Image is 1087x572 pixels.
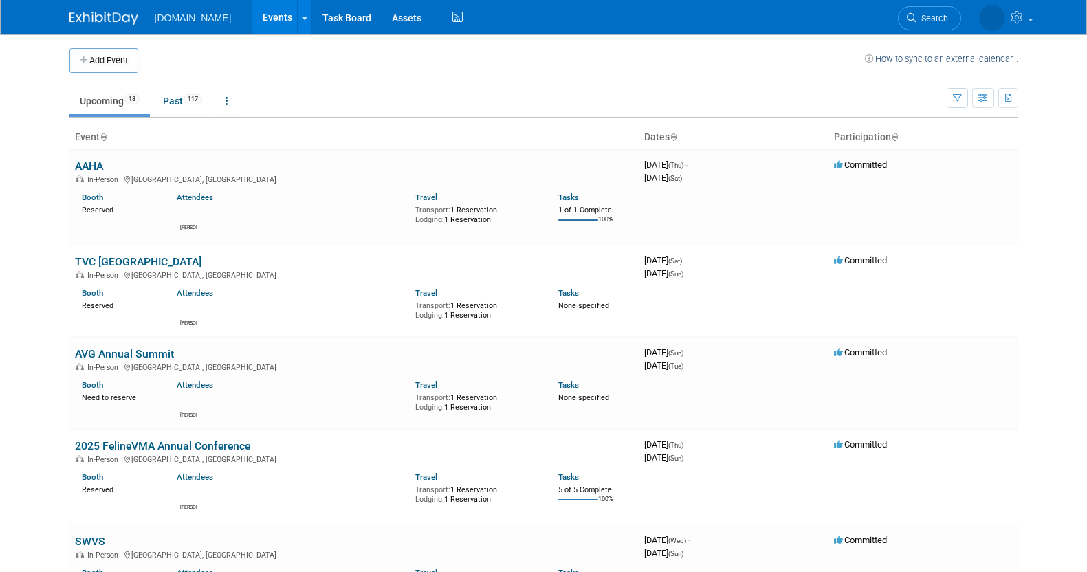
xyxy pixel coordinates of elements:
span: (Wed) [668,537,686,544]
div: David Han [180,410,197,419]
span: - [685,439,688,450]
div: 1 Reservation 1 Reservation [415,390,538,412]
a: Sort by Event Name [100,131,107,142]
div: 1 Reservation 1 Reservation [415,483,538,504]
span: [DOMAIN_NAME] [155,12,232,23]
span: - [684,255,686,265]
span: Lodging: [415,311,444,320]
span: 18 [124,94,140,104]
img: In-Person Event [76,455,84,462]
div: 1 of 1 Complete [558,206,633,215]
span: (Sun) [668,270,683,278]
a: Search [898,6,961,30]
span: None specified [558,393,609,402]
span: (Sat) [668,175,682,182]
a: Travel [415,288,437,298]
a: Booth [82,192,103,202]
span: Lodging: [415,403,444,412]
span: Transport: [415,393,450,402]
div: 1 Reservation 1 Reservation [415,203,538,224]
span: - [685,159,688,170]
span: [DATE] [644,347,688,357]
span: - [685,347,688,357]
div: [GEOGRAPHIC_DATA], [GEOGRAPHIC_DATA] [75,361,633,372]
a: Booth [82,288,103,298]
img: Shawn Wilkie [181,302,197,318]
div: [GEOGRAPHIC_DATA], [GEOGRAPHIC_DATA] [75,173,633,184]
span: [DATE] [644,268,683,278]
span: Committed [834,159,887,170]
span: Transport: [415,301,450,310]
span: In-Person [87,551,122,560]
span: [DATE] [644,173,682,183]
div: Need to reserve [82,390,157,403]
div: 5 of 5 Complete [558,485,633,495]
div: Lucas Smith [180,503,197,511]
a: How to sync to an external calendar... [865,54,1018,64]
td: 100% [598,216,613,234]
td: 100% [598,496,613,514]
span: Transport: [415,485,450,494]
span: (Sun) [668,550,683,558]
img: In-Person Event [76,271,84,278]
span: (Thu) [668,162,683,169]
button: Add Event [69,48,138,73]
a: AVG Annual Summit [75,347,174,360]
a: Travel [415,192,437,202]
span: [DATE] [644,452,683,463]
a: Tasks [558,380,579,390]
span: Search [916,13,948,23]
a: Attendees [177,380,213,390]
span: (Tue) [668,362,683,370]
img: In-Person Event [76,551,84,558]
img: In-Person Event [76,363,84,370]
div: [GEOGRAPHIC_DATA], [GEOGRAPHIC_DATA] [75,549,633,560]
a: SWVS [75,535,105,548]
div: Reserved [82,483,157,495]
span: In-Person [87,455,122,464]
span: Committed [834,347,887,357]
div: Reserved [82,298,157,311]
a: Upcoming18 [69,88,150,114]
a: 2025 FelineVMA Annual Conference [75,439,250,452]
a: TVC [GEOGRAPHIC_DATA] [75,255,201,268]
a: Tasks [558,472,579,482]
span: (Sat) [668,257,682,265]
span: None specified [558,301,609,310]
a: AAHA [75,159,103,173]
a: Travel [415,472,437,482]
img: William Forsey [181,206,197,223]
span: - [688,535,690,545]
div: [GEOGRAPHIC_DATA], [GEOGRAPHIC_DATA] [75,453,633,464]
span: In-Person [87,271,122,280]
a: Sort by Participation Type [891,131,898,142]
span: In-Person [87,363,122,372]
span: (Sun) [668,349,683,357]
span: Committed [834,439,887,450]
a: Sort by Start Date [670,131,677,142]
a: Attendees [177,192,213,202]
th: Participation [828,126,1018,149]
img: Lucas Smith [181,486,197,503]
a: Tasks [558,192,579,202]
a: Travel [415,380,437,390]
th: Dates [639,126,828,149]
span: [DATE] [644,159,688,170]
span: In-Person [87,175,122,184]
div: [GEOGRAPHIC_DATA], [GEOGRAPHIC_DATA] [75,269,633,280]
th: Event [69,126,639,149]
span: [DATE] [644,548,683,558]
div: Reserved [82,203,157,215]
span: [DATE] [644,255,686,265]
img: Iuliia Bulow [979,5,1005,31]
img: In-Person Event [76,175,84,182]
img: David Han [181,394,197,410]
span: (Sun) [668,454,683,462]
a: Booth [82,472,103,482]
div: William Forsey [180,223,197,231]
span: 117 [184,94,202,104]
span: Transport: [415,206,450,214]
span: [DATE] [644,439,688,450]
a: Attendees [177,472,213,482]
span: Lodging: [415,215,444,224]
